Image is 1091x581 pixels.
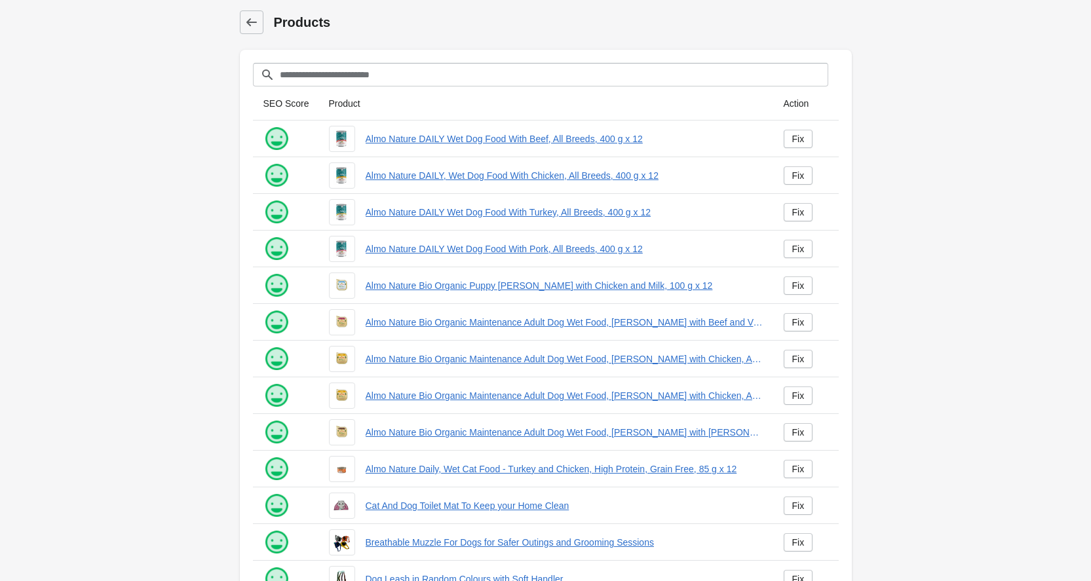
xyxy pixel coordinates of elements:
div: Fix [792,317,805,328]
a: Almo Nature DAILY Wet Dog Food With Turkey, All Breeds, 400 g x 12 [366,206,763,219]
a: Fix [784,386,813,405]
a: Fix [784,240,813,258]
div: Fix [792,354,805,364]
a: Almo Nature DAILY, Wet Dog Food With Chicken, All Breeds, 400 g x 12 [366,169,763,182]
a: Fix [784,203,813,221]
div: Fix [792,280,805,291]
img: happy.png [263,383,290,409]
a: Fix [784,276,813,295]
a: Almo Nature Bio Organic Maintenance Adult Dog Wet Food, [PERSON_NAME] with [PERSON_NAME] and Vege... [366,426,763,439]
a: Cat And Dog Toilet Mat To Keep your Home Clean [366,499,763,512]
img: happy.png [263,456,290,482]
a: Fix [784,350,813,368]
div: Fix [792,207,805,217]
div: Fix [792,537,805,548]
div: Fix [792,390,805,401]
a: Almo Nature Bio Organic Maintenance Adult Dog Wet Food, [PERSON_NAME] with Beef and Vegetables, A... [366,316,763,329]
img: happy.png [263,346,290,372]
img: happy.png [263,309,290,335]
a: Almo Nature Daily, Wet Cat Food - Turkey and Chicken, High Protein, Grain Free, 85 g x 12 [366,462,763,476]
a: Almo Nature DAILY Wet Dog Food With Beef, All Breeds, 400 g x 12 [366,132,763,145]
img: happy.png [263,419,290,445]
h1: Products [274,13,852,31]
div: Fix [792,427,805,438]
div: Fix [792,134,805,144]
img: happy.png [263,199,290,225]
div: Fix [792,170,805,181]
img: happy.png [263,162,290,189]
img: happy.png [263,493,290,519]
a: Fix [784,130,813,148]
img: happy.png [263,272,290,299]
a: Fix [784,460,813,478]
a: Fix [784,423,813,441]
a: Fix [784,497,813,515]
th: Product [318,86,773,121]
div: Fix [792,464,805,474]
img: happy.png [263,126,290,152]
a: Almo Nature Bio Organic Maintenance Adult Dog Wet Food, [PERSON_NAME] with Chicken, All Breeds, 1... [366,389,763,402]
a: Fix [784,166,813,185]
th: Action [773,86,839,121]
a: Almo Nature Bio Organic Maintenance Adult Dog Wet Food, [PERSON_NAME] with Chicken, All Breeds, 3... [366,352,763,365]
img: happy.png [263,236,290,262]
a: Breathable Muzzle For Dogs for Safer Outings and Grooming Sessions [366,536,763,549]
div: Fix [792,244,805,254]
a: Fix [784,313,813,331]
img: happy.png [263,529,290,555]
a: Almo Nature Bio Organic Puppy [PERSON_NAME] with Chicken and Milk, 100 g x 12 [366,279,763,292]
a: Fix [784,533,813,552]
a: Almo Nature DAILY Wet Dog Food With Pork, All Breeds, 400 g x 12 [366,242,763,255]
div: Fix [792,500,805,511]
th: SEO Score [253,86,318,121]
